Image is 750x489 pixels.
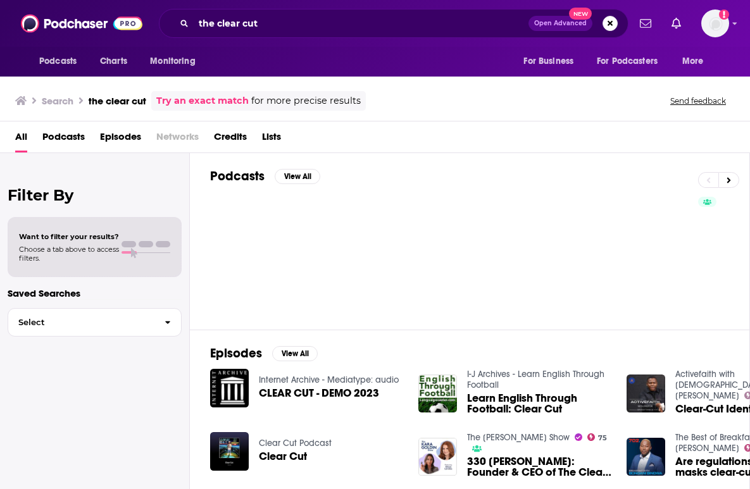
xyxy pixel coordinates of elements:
[194,13,528,34] input: Search podcasts, credits, & more...
[666,96,730,106] button: Send feedback
[19,232,119,241] span: Want to filter your results?
[89,95,146,107] h3: the clear cut
[42,127,85,152] a: Podcasts
[210,168,320,184] a: PodcastsView All
[259,438,332,449] a: Clear Cut Podcast
[159,9,628,38] div: Search podcasts, credits, & more...
[210,432,249,471] img: Clear Cut
[272,346,318,361] button: View All
[627,438,665,476] img: Are regulations on wearing masks clear-cut?
[467,393,611,414] a: Learn English Through Football: Clear Cut
[635,13,656,34] a: Show notifications dropdown
[701,9,729,37] button: Show profile menu
[259,374,399,385] a: Internet Archive - Mediatype: audio
[15,127,27,152] a: All
[467,432,570,443] a: The Kara Goldin Show
[156,94,249,108] a: Try an exact match
[30,49,93,73] button: open menu
[210,369,249,407] img: CLEAR CUT - DEMO 2023
[467,456,611,478] a: 330 Olivia Landau: Founder & CEO of The Clear Cut
[210,345,262,361] h2: Episodes
[210,345,318,361] a: EpisodesView All
[597,53,658,70] span: For Podcasters
[156,127,199,152] span: Networks
[701,9,729,37] img: User Profile
[666,13,686,34] a: Show notifications dropdown
[92,49,135,73] a: Charts
[100,53,127,70] span: Charts
[141,49,211,73] button: open menu
[262,127,281,152] a: Lists
[418,438,457,476] img: 330 Olivia Landau: Founder & CEO of The Clear Cut
[467,456,611,478] span: 330 [PERSON_NAME]: Founder & CEO of The Clear Cut
[21,11,142,35] img: Podchaser - Follow, Share and Rate Podcasts
[8,287,182,299] p: Saved Searches
[534,20,587,27] span: Open Advanced
[673,49,720,73] button: open menu
[589,49,676,73] button: open menu
[39,53,77,70] span: Podcasts
[627,374,665,413] img: Clear-Cut Identity
[8,308,182,337] button: Select
[682,53,704,70] span: More
[523,53,573,70] span: For Business
[8,318,154,326] span: Select
[150,53,195,70] span: Monitoring
[418,374,457,413] img: Learn English Through Football: Clear Cut
[259,451,307,462] a: Clear Cut
[275,169,320,184] button: View All
[719,9,729,20] svg: Add a profile image
[569,8,592,20] span: New
[515,49,589,73] button: open menu
[42,95,73,107] h3: Search
[8,186,182,204] h2: Filter By
[701,9,729,37] span: Logged in as autumncomm
[598,435,607,441] span: 75
[587,433,608,441] a: 75
[251,94,361,108] span: for more precise results
[214,127,247,152] a: Credits
[210,168,265,184] h2: Podcasts
[528,16,592,31] button: Open AdvancedNew
[467,369,604,390] a: I-J Archives - Learn English Through Football
[19,245,119,263] span: Choose a tab above to access filters.
[259,388,379,399] a: CLEAR CUT - DEMO 2023
[100,127,141,152] a: Episodes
